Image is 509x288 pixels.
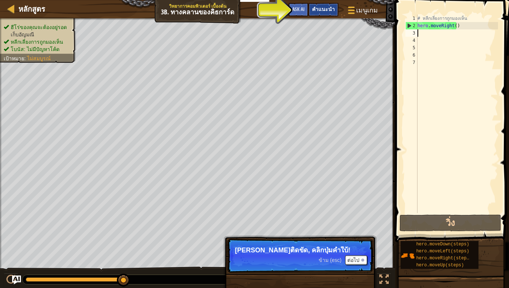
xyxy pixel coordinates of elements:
div: 2 [406,22,417,29]
span: เมนูเกม [356,6,378,15]
span: : [24,55,27,61]
button: เมนูเกม [342,3,382,20]
span: หลักสูตร [18,4,45,14]
span: ฮีโร่ของคุณจะต้องอยู่รอด [11,24,67,30]
span: hero.moveDown(steps) [416,242,469,247]
button: Ask AI [12,276,21,284]
button: สลับเป็นเต็มจอ [377,273,391,288]
li: เก็บอัญมณี [4,31,71,38]
p: [PERSON_NAME]ติดขัด, คลิกปุ่มคำใบ้! [235,246,365,254]
button: ต่อไป [345,255,367,265]
a: หลักสูตร [15,4,45,14]
div: 3 [405,29,417,37]
button: Ctrl + P: Pause [4,273,18,288]
span: เก็บอัญมณี [11,32,34,37]
span: hero.moveRight(steps) [416,256,472,261]
li: โบนัส: ไม่มีปัญหาโค้ด [4,46,71,53]
span: Ask AI [292,6,305,12]
div: 4 [405,37,417,44]
button: Ask AI [288,3,308,17]
div: 1 [405,15,417,22]
li: ฮีโร่ของคุณจะต้องอยู่รอด [4,24,71,31]
button: วิ่ง [399,215,501,231]
span: โบนัส: ไม่มีปัญหาโค้ด [11,46,60,52]
div: 5 [405,44,417,51]
div: 6 [405,51,417,59]
span: hero.moveLeft(steps) [416,249,469,254]
li: หลีกเลี่ยงการถูกมองเห็น [4,38,71,46]
span: หลีกเลี่ยงการถูกมองเห็น [11,39,63,45]
span: เป้าหมาย [4,55,24,61]
div: 7 [405,59,417,66]
img: portrait.png [401,249,415,263]
span: ไม่สมบูรณ์ [27,55,51,61]
span: ข้าม (esc) [319,257,341,263]
span: คำแนะนำ [312,6,335,12]
span: hero.moveUp(steps) [416,263,464,268]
